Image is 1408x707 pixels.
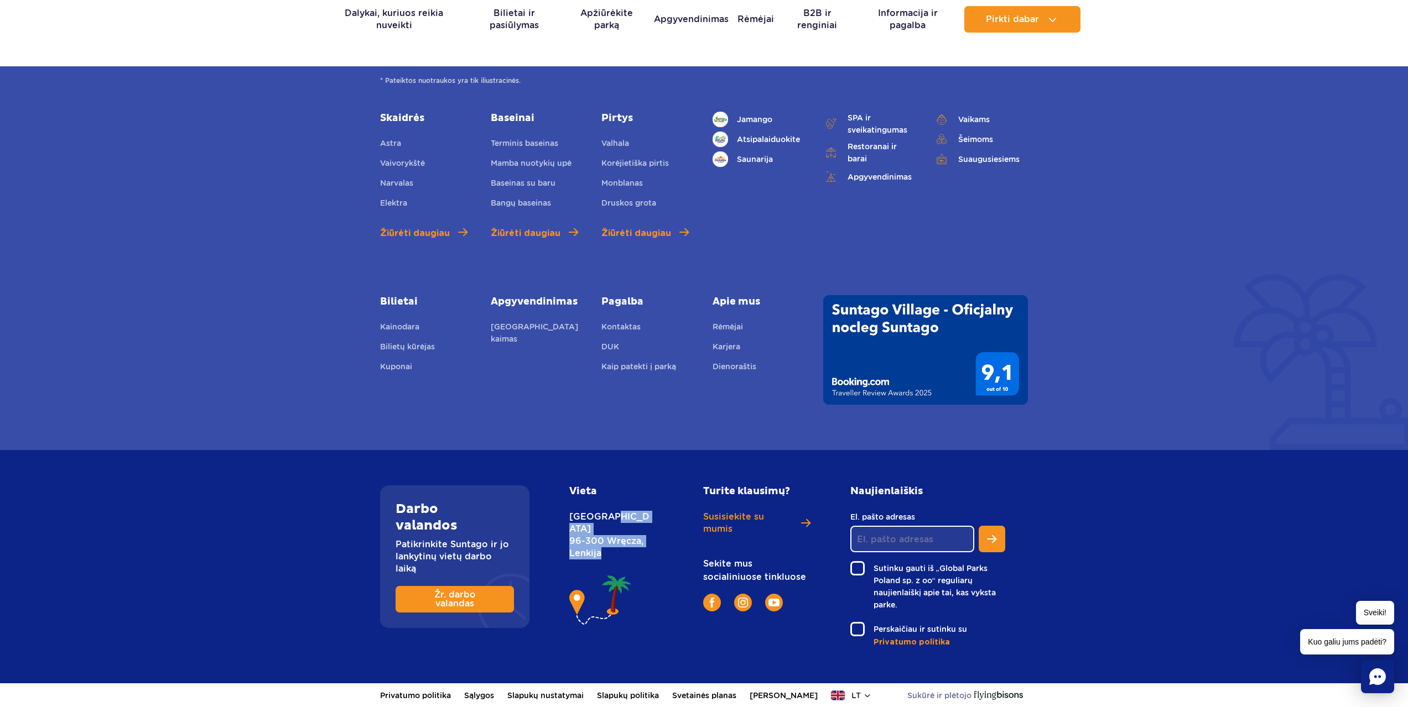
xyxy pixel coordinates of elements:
font: Slapukų nustatymai [507,691,584,700]
a: SPA ir sveikatingumas [823,112,917,136]
font: Mamba nuotykių upė [491,159,571,167]
font: Bilietai [380,295,418,308]
font: Sąlygos [464,691,494,700]
a: Bilietų kūrėjas [380,341,435,356]
font: Rėmėjai [737,14,774,24]
font: Skaidrės [380,112,424,124]
a: Apgyvendinimas [823,169,917,185]
a: Žiūrėti daugiau [601,227,689,240]
a: Restoranai ir barai [823,140,917,165]
a: Rėmėjai [713,321,743,336]
a: Šeimoms [934,132,1028,147]
input: El. pašto adresas [850,526,974,552]
a: Bangų baseinas [491,197,551,212]
font: Narvalas [380,179,413,187]
font: Apžiūrėkite parką [580,8,633,30]
a: Korėjietiška pirtis [601,157,669,172]
font: Slapukų politika [597,691,659,700]
font: Sutinku gauti iš „Global Parks Poland sp. z oo“ reguliarų naujienlaiškį apie tai, kas vyksta parke. [874,564,996,609]
font: Žiūrėti daugiau [380,229,450,238]
font: Naujienlaiškis [850,485,923,497]
font: Druskos grota [601,198,656,207]
a: Astra [380,137,401,153]
font: Privatumo politika [380,691,451,700]
font: Turite klausimų? [703,485,790,497]
font: SPA ir sveikatingumas [848,113,907,134]
font: Sukūrė ir plėtojo [907,691,971,700]
font: Elektra [380,198,407,207]
font: Patikrinkite Suntago ir jo lankytinų vietų darbo laiką [396,539,509,574]
a: Apgyvendinimas [491,295,585,308]
font: Susisiekite su mumis [703,511,764,534]
a: Druskos grota [601,197,656,212]
a: Elektra [380,197,407,212]
font: Kuponai [380,362,412,371]
a: Monblanas [601,177,643,192]
a: Apžiūrėkite parką [568,6,646,33]
a: Skaidrės [380,112,474,125]
a: Bilietai ir pasiūlymas [469,6,559,33]
font: Astra [380,139,401,148]
img: Instagramas [738,598,748,608]
font: Žiūrėti daugiau [491,229,560,238]
a: Narvalas [380,177,413,192]
font: Terminis baseinas [491,139,558,148]
font: Vieta [569,485,597,497]
img: „YouTube“ [768,599,780,606]
a: Privatumo politika [874,636,1005,648]
font: Informacija ir pagalba [878,8,938,30]
a: Žr. darbo valandas [396,586,514,612]
font: [PERSON_NAME] [750,691,818,700]
a: Atsipalaiduokite [713,132,807,147]
font: Bangų baseinas [491,198,551,207]
a: Vaikams [934,112,1028,127]
font: Bilietai ir pasiūlymas [490,8,539,30]
font: Baseinai [491,112,534,124]
a: Karjera [713,341,740,356]
font: Lenkija [569,548,601,558]
a: DUK [601,341,619,356]
font: B2B ir renginiai [797,8,837,30]
font: Rėmėjai [713,322,743,331]
a: Informacija ir pagalba [860,6,955,33]
font: [GEOGRAPHIC_DATA] kaimas [491,322,578,343]
a: Mamba nuotykių upė [491,157,571,172]
font: Žiūrėti daugiau [601,229,671,238]
font: Pirtys [601,112,633,124]
font: Vaivorykštė [380,159,425,167]
a: Baseinas su baru [491,177,555,192]
font: Baseinas su baru [491,179,555,187]
font: Pagalba [601,295,643,308]
font: Kontaktas [601,322,641,331]
font: lt [851,691,861,700]
font: Kuo galiu jums padėti? [1308,637,1386,646]
font: Korėjietiška pirtis [601,159,669,167]
font: Apgyvendinimas [848,172,912,181]
font: Karjera [713,342,740,351]
font: Apie mus [713,295,760,308]
font: Jamango [737,115,772,124]
a: Apgyvendinimas [654,6,729,33]
font: Sekite mus socialiniuose tinkluose [703,558,806,582]
font: Privatumo politika [874,638,950,646]
a: Kuponai [380,360,412,376]
font: Restoranai ir barai [848,142,897,163]
a: Jamango [713,112,807,127]
font: Vaikams [958,115,990,124]
img: Facebook [710,598,714,608]
font: Darbo [396,501,438,517]
font: Svetainės planas [672,691,736,700]
font: Sveiki! [1364,608,1386,617]
img: 2025 m. „Booking.com“ „Suntago Village“ keliautojų apžvalgų apdovanojimai – Wynik 9,1/10 [823,295,1028,405]
font: Perskaičiau ir sutinku su [874,625,967,633]
font: Dienoraštis [713,362,756,371]
a: Baseinai [491,112,585,125]
a: Valhala [601,137,629,153]
a: Suaugusiesiems [934,151,1028,167]
a: Žiūrėti daugiau [380,227,467,240]
a: [GEOGRAPHIC_DATA] kaimas [491,321,585,345]
font: Apgyvendinimas [491,295,578,308]
a: Pagalba [601,295,695,308]
font: Dalykai, kuriuos reikia nuveikti [345,8,443,30]
a: Saunarija [713,151,807,167]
